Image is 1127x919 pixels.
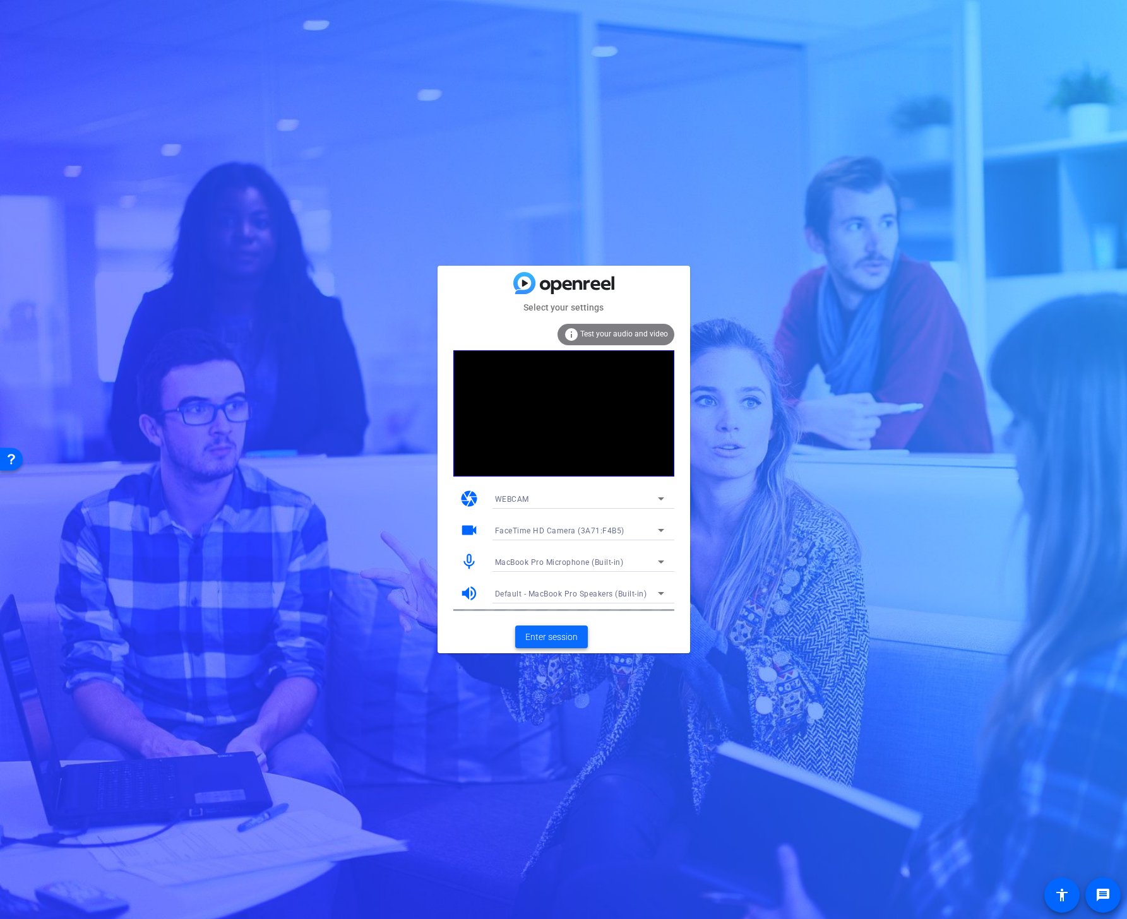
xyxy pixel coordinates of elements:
span: Enter session [525,631,578,644]
span: MacBook Pro Microphone (Built-in) [495,558,624,567]
img: blue-gradient.svg [513,272,614,294]
span: Test your audio and video [580,329,668,338]
mat-card-subtitle: Select your settings [438,300,690,314]
span: WEBCAM [495,495,529,504]
span: Default - MacBook Pro Speakers (Built-in) [495,590,647,598]
mat-icon: camera [460,489,479,508]
mat-icon: volume_up [460,584,479,603]
mat-icon: info [564,327,579,342]
mat-icon: accessibility [1054,887,1070,903]
mat-icon: videocam [460,521,479,540]
button: Enter session [515,626,588,648]
mat-icon: mic_none [460,552,479,571]
span: FaceTime HD Camera (3A71:F4B5) [495,526,624,535]
mat-icon: message [1095,887,1111,903]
